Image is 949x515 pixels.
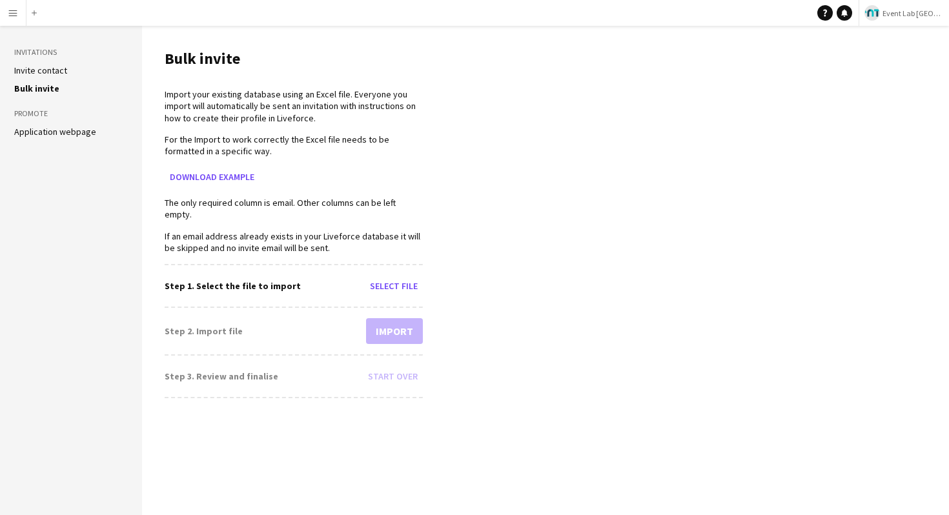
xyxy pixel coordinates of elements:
p: For the Import to work correctly the Excel file needs to be formatted in a specific way. [165,134,423,157]
a: Application webpage [14,126,96,137]
span: Event Lab [GEOGRAPHIC_DATA] [883,8,944,18]
div: Step 3. Review and finalise [165,370,278,382]
h1: Bulk invite [165,49,423,68]
div: Step 2. Import file [165,325,243,337]
p: Import your existing database using an Excel file. Everyone you import will automatically be sent... [165,88,423,124]
div: Step 1. Select the file to import [165,280,301,292]
a: Invite contact [14,65,67,76]
h3: Invitations [14,46,128,58]
button: Download example [165,167,260,187]
h3: Promote [14,108,128,119]
img: Logo [864,5,880,21]
p: If an email address already exists in your Liveforce database it will be skipped and no invite em... [165,230,423,254]
button: Select file [365,276,423,296]
a: Bulk invite [14,83,59,94]
p: The only required column is email. Other columns can be left empty. [165,197,423,220]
